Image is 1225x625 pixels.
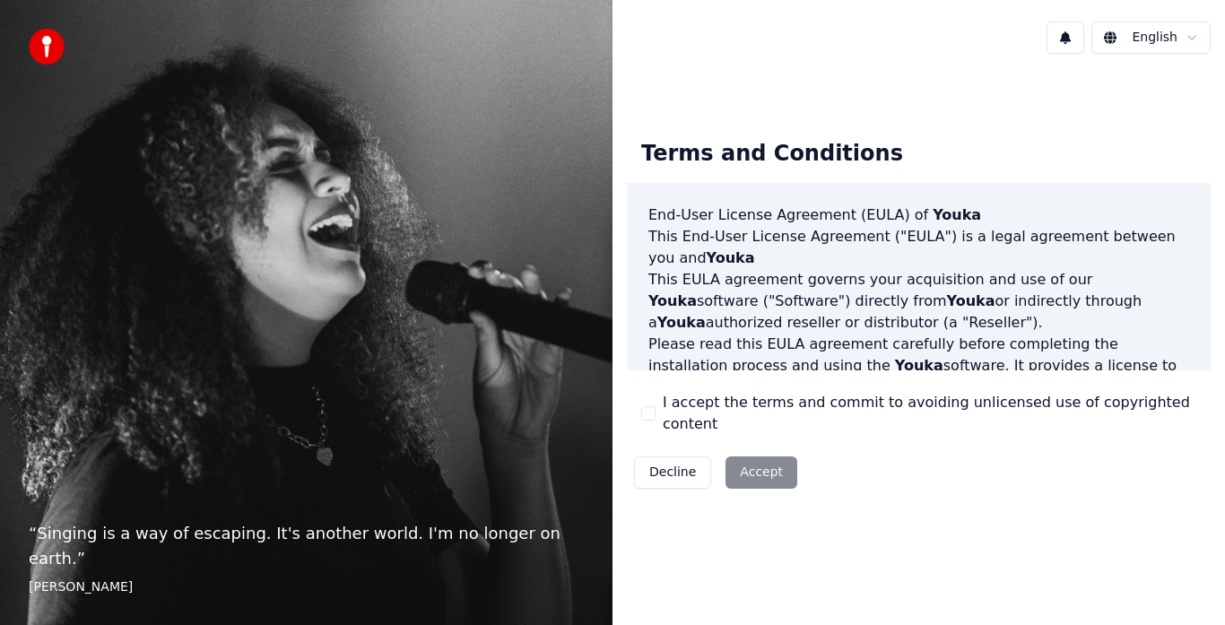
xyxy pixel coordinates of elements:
h3: End-User License Agreement (EULA) of [648,204,1189,226]
span: Youka [933,206,981,223]
button: Decline [634,456,711,489]
span: Youka [648,292,697,309]
p: Please read this EULA agreement carefully before completing the installation process and using th... [648,334,1189,420]
label: I accept the terms and commit to avoiding unlicensed use of copyrighted content [663,392,1196,435]
span: Youka [657,314,706,331]
img: youka [29,29,65,65]
footer: [PERSON_NAME] [29,578,584,596]
p: “ Singing is a way of escaping. It's another world. I'm no longer on earth. ” [29,521,584,571]
span: Youka [895,357,943,374]
span: Youka [947,292,995,309]
p: This EULA agreement governs your acquisition and use of our software ("Software") directly from o... [648,269,1189,334]
div: Terms and Conditions [627,126,917,183]
p: This End-User License Agreement ("EULA") is a legal agreement between you and [648,226,1189,269]
span: Youka [707,249,755,266]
